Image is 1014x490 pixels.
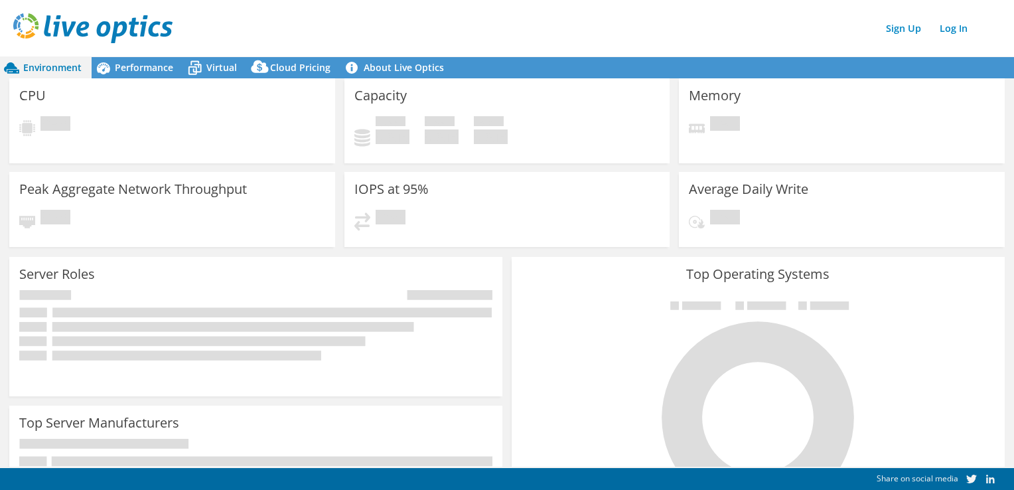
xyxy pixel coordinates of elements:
[19,88,46,103] h3: CPU
[474,129,508,144] h4: 0 GiB
[354,88,407,103] h3: Capacity
[425,129,459,144] h4: 0 GiB
[689,182,808,197] h3: Average Daily Write
[13,13,173,43] img: live_optics_svg.svg
[933,19,974,38] a: Log In
[19,267,95,282] h3: Server Roles
[710,116,740,134] span: Pending
[206,61,237,74] span: Virtual
[689,88,741,103] h3: Memory
[376,210,405,228] span: Pending
[19,182,247,197] h3: Peak Aggregate Network Throughput
[115,61,173,74] span: Performance
[40,116,70,134] span: Pending
[270,61,330,74] span: Cloud Pricing
[877,473,958,484] span: Share on social media
[376,116,405,129] span: Used
[19,416,179,430] h3: Top Server Manufacturers
[376,129,409,144] h4: 0 GiB
[710,210,740,228] span: Pending
[425,116,455,129] span: Free
[522,267,995,282] h3: Top Operating Systems
[40,210,70,228] span: Pending
[474,116,504,129] span: Total
[340,57,454,78] a: About Live Optics
[354,182,429,197] h3: IOPS at 95%
[23,61,82,74] span: Environment
[879,19,928,38] a: Sign Up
